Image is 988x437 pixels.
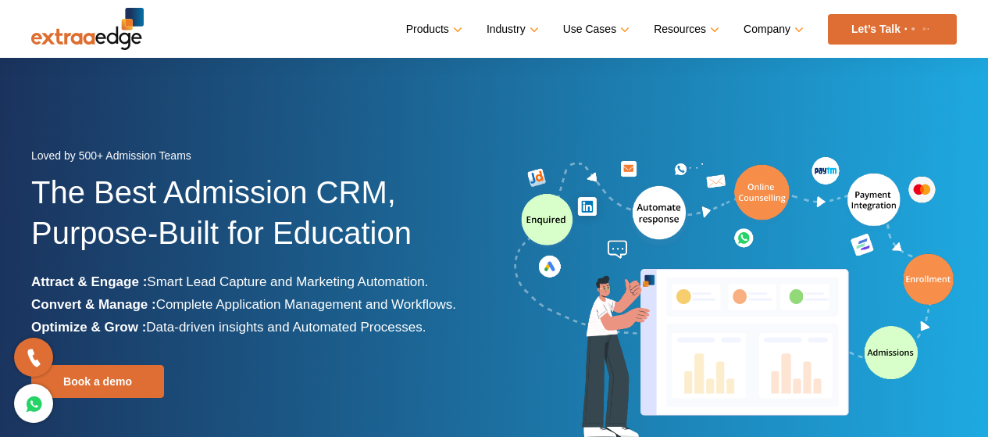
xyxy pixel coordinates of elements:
[828,14,957,45] a: Let’s Talk
[654,18,716,41] a: Resources
[744,18,801,41] a: Company
[147,274,428,289] span: Smart Lead Capture and Marketing Automation.
[146,320,426,335] span: Data-driven insights and Automated Processes.
[31,297,156,312] b: Convert & Manage :
[31,145,483,172] div: Loved by 500+ Admission Teams
[31,274,147,289] b: Attract & Engage :
[563,18,626,41] a: Use Cases
[406,18,459,41] a: Products
[156,297,456,312] span: Complete Application Management and Workflows.
[31,365,164,398] a: Book a demo
[31,320,146,335] b: Optimize & Grow :
[487,18,536,41] a: Industry
[31,172,483,270] h1: The Best Admission CRM, Purpose-Built for Education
